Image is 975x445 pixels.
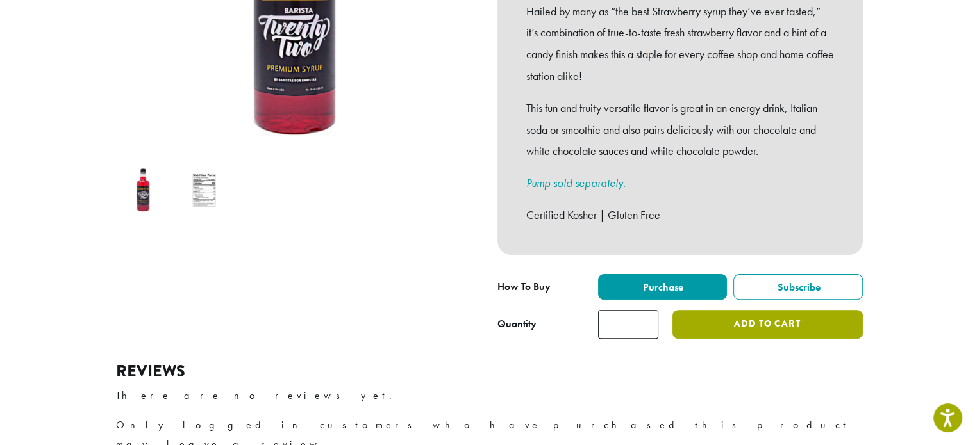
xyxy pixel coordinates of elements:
[526,175,626,190] a: Pump sold separately.
[672,310,862,339] button: Add to cart
[116,386,860,405] p: There are no reviews yet.
[526,97,834,162] p: This fun and fruity versatile flavor is great in an energy drink, Italian soda or smoothie and al...
[118,165,169,215] img: Barista 22 Strawberry Syrup
[641,280,683,294] span: Purchase
[116,362,860,381] h2: Reviews
[497,280,551,293] span: How To Buy
[526,204,834,226] p: Certified Kosher | Gluten Free
[497,316,537,332] div: Quantity
[598,310,658,339] input: Product quantity
[179,165,229,215] img: Barista 22 Strawberry Syrup - Image 2
[776,280,821,294] span: Subscribe
[526,1,834,87] p: Hailed by many as “the best Strawberry syrup they’ve ever tasted,” it’s combination of true-to-ta...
